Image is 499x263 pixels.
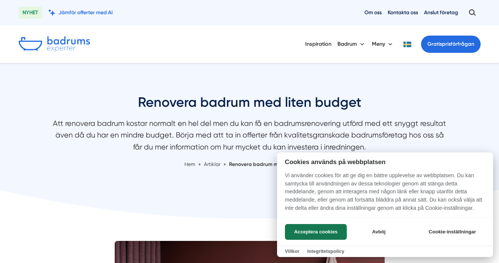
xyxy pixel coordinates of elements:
a: Villkor [285,248,300,254]
button: Cookie-inställningar [420,224,485,240]
button: Acceptera cookies [285,224,347,240]
p: Vi använder cookies för att ge dig en bättre upplevelse av webbplatsen. Du kan samtycka till anvä... [277,172,493,217]
button: Avböj [349,224,409,240]
a: Integritetspolicy [307,248,344,254]
h2: Cookies används på webbplatsen [277,158,493,166]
